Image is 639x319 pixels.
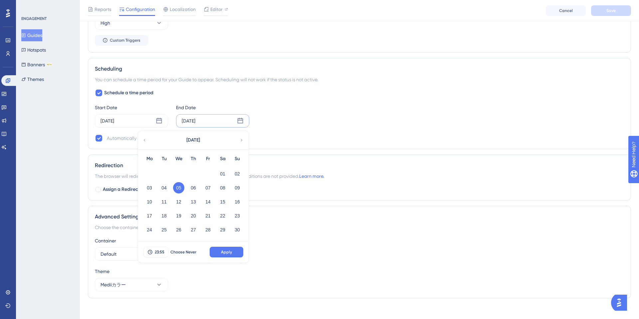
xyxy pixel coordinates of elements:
[21,73,44,85] button: Themes
[176,104,249,112] div: End Date
[101,250,116,258] span: Default
[168,247,198,257] button: Choose Never
[173,196,184,207] button: 12
[103,185,155,193] span: Assign a Redirection URL
[95,16,168,30] button: High
[143,247,168,257] button: 23:55
[95,172,324,180] span: The browser will redirect to the “Redirection URL” when the Targeting Conditions are not provided.
[95,35,148,46] button: Custom Triggers
[188,210,199,221] button: 20
[144,224,155,235] button: 24
[188,182,199,193] button: 06
[21,16,47,21] div: ENGAGEMENT
[104,89,153,97] span: Schedule a time period
[217,224,228,235] button: 29
[171,155,186,163] div: We
[46,63,52,66] div: BETA
[210,247,243,257] button: Apply
[188,196,199,207] button: 13
[95,104,168,112] div: Start Date
[158,224,170,235] button: 25
[188,224,199,235] button: 27
[95,5,111,13] span: Reports
[144,210,155,221] button: 17
[21,29,42,41] button: Guides
[186,155,201,163] div: Th
[16,2,42,10] span: Need Help?
[160,134,226,147] button: [DATE]
[95,247,168,261] button: Default
[299,173,324,179] a: Learn more.
[107,134,244,142] div: Automatically set as “Inactive” when the scheduled period is over.
[21,44,46,56] button: Hotspots
[126,5,155,13] span: Configuration
[232,168,243,179] button: 02
[95,76,624,84] div: You can schedule a time period for your Guide to appear. Scheduling will not work if the status i...
[232,182,243,193] button: 09
[101,281,126,289] span: Mediiカラー
[591,5,631,16] button: Save
[546,5,586,16] button: Cancel
[202,224,214,235] button: 28
[202,210,214,221] button: 21
[210,5,223,13] span: Editor
[101,19,110,27] span: High
[95,278,168,291] button: Mediiカラー
[202,196,214,207] button: 14
[182,117,195,125] div: [DATE]
[201,155,215,163] div: Fr
[232,210,243,221] button: 23
[95,237,624,245] div: Container
[142,155,157,163] div: Mo
[170,5,196,13] span: Localization
[217,196,228,207] button: 15
[606,8,616,13] span: Save
[221,249,232,255] span: Apply
[158,182,170,193] button: 04
[95,161,624,169] div: Redirection
[157,155,171,163] div: Tu
[232,196,243,207] button: 16
[173,210,184,221] button: 19
[217,182,228,193] button: 08
[559,8,573,13] span: Cancel
[155,249,164,255] span: 23:55
[170,249,196,255] span: Choose Never
[186,136,200,144] span: [DATE]
[217,210,228,221] button: 22
[232,224,243,235] button: 30
[95,213,624,221] div: Advanced Settings
[21,59,52,71] button: BannersBETA
[110,38,140,43] span: Custom Triggers
[95,267,624,275] div: Theme
[230,155,245,163] div: Su
[144,196,155,207] button: 10
[217,168,228,179] button: 01
[158,210,170,221] button: 18
[173,182,184,193] button: 05
[95,65,624,73] div: Scheduling
[95,223,624,231] div: Choose the container and theme for the guide.
[611,293,631,313] iframe: UserGuiding AI Assistant Launcher
[215,155,230,163] div: Sa
[101,117,114,125] div: [DATE]
[144,182,155,193] button: 03
[202,182,214,193] button: 07
[173,224,184,235] button: 26
[158,196,170,207] button: 11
